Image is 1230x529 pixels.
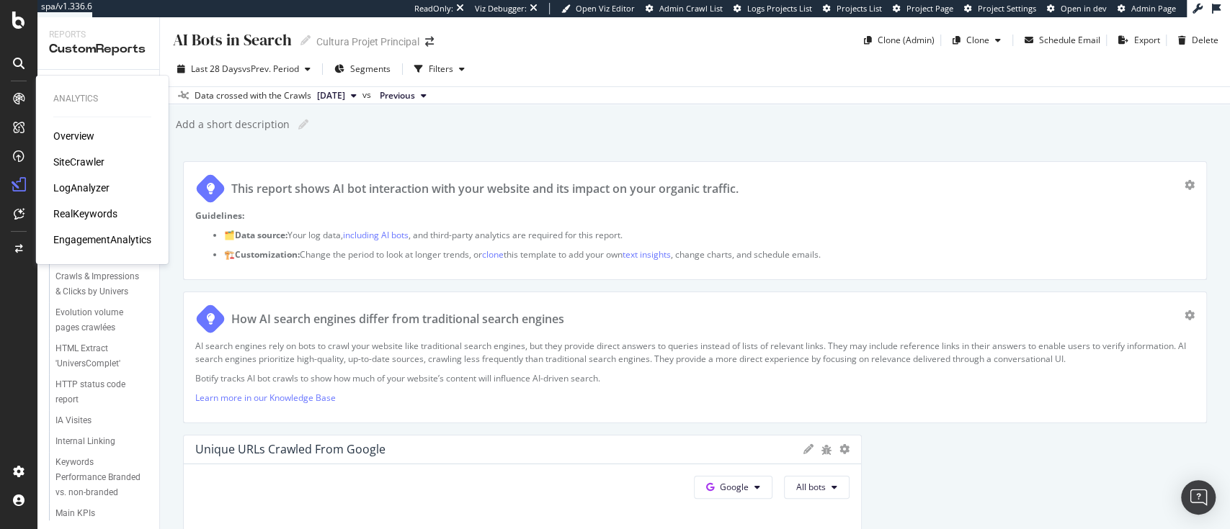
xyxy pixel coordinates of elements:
a: Evolution volume pages crawlées [55,305,149,335]
div: Reports [49,29,148,41]
button: Google [694,476,772,499]
a: Keywords Performance Branded vs. non-branded [55,455,149,500]
div: How AI search engines differ from traditional search enginesAI search engines rely on bots to cra... [183,291,1207,423]
p: Botify tracks AI bot crawls to show how much of your website’s content will influence AI-driven s... [195,372,1195,384]
div: Internal Linking [55,434,115,449]
p: 🗂️ Your log data, , and third-party analytics are required for this report. [224,229,1195,241]
a: text insights [623,248,671,261]
a: Open in dev [1047,3,1107,14]
a: clone [482,248,504,261]
span: Logs Projects List [747,3,812,14]
span: vs Prev. Period [242,63,299,75]
a: Internal Linking [55,434,149,449]
span: 2025 Aug. 11th [317,89,345,102]
div: Clone (Admin) [878,34,935,46]
a: Open Viz Editor [561,3,635,14]
div: Clone [966,34,989,46]
a: SiteCrawler [53,155,104,169]
span: Open in dev [1061,3,1107,14]
div: Export [1134,34,1160,46]
a: HTML Extract 'UniversComplet' [55,341,149,371]
button: All bots [784,476,850,499]
p: AI search engines rely on bots to crawl your website like traditional search engines, but they pr... [195,340,1195,364]
button: Schedule Email [1019,29,1100,52]
span: Admin Page [1131,3,1176,14]
button: Segments [329,58,396,81]
div: Open Intercom Messenger [1181,480,1216,515]
button: Previous [374,87,432,104]
div: How AI search engines differ from traditional search engines [231,311,564,327]
div: Schedule Email [1039,34,1100,46]
span: Open Viz Editor [576,3,635,14]
a: IA Visites [55,413,149,428]
p: 🏗️ Change the period to look at longer trends, or this template to add your own , change charts, ... [224,248,1195,261]
strong: Guidelines: [195,209,244,222]
div: HTML Extract 'UniversComplet' [55,341,139,371]
span: Admin Crawl List [659,3,723,14]
div: This report shows AI bot interaction with your website and its impact on your organic traffic. [231,181,739,197]
div: Filters [429,63,453,75]
button: [DATE] [311,87,362,104]
a: EngagementAnalytics [53,232,151,247]
a: Admin Crawl List [646,3,723,14]
div: CustomReports [49,41,148,58]
a: Project Settings [964,3,1036,14]
button: Clone [947,29,1007,52]
span: Projects List [837,3,882,14]
a: Project Page [893,3,953,14]
div: Viz Debugger: [475,3,527,14]
a: LogAnalyzer [53,181,110,195]
div: HTTP status code report [55,377,137,407]
div: AI Bots in Search [171,29,292,51]
div: gear [1185,180,1195,190]
div: ReadOnly: [414,3,453,14]
div: Keywords Performance Branded vs. non-branded [55,455,143,500]
i: Edit report name [300,35,311,45]
a: Crawls & Impressions & Clicks by Univers [55,269,149,299]
div: gear [1185,310,1195,320]
div: Analytics [53,93,151,105]
div: Evolution volume pages crawlées [55,305,140,335]
a: Admin Page [1118,3,1176,14]
i: Edit report name [298,119,308,130]
div: bug [821,445,832,455]
div: Unique URLs Crawled from Google [195,442,386,456]
div: Cultura Projet Principal [316,35,419,49]
div: This report shows AI bot interaction with your website and its impact on your organic traffic.Gui... [183,161,1207,280]
button: Clone (Admin) [858,29,935,52]
span: Google [720,481,749,493]
a: Overview [53,129,94,143]
span: All bots [796,481,826,493]
button: Last 28 DaysvsPrev. Period [171,58,316,81]
strong: Customization: [235,248,300,261]
span: Project Page [906,3,953,14]
a: Logs Projects List [734,3,812,14]
button: Filters [409,58,471,81]
span: Last 28 Days [191,63,242,75]
a: Learn more in our Knowledge Base [195,392,336,404]
span: Project Settings [978,3,1036,14]
a: Main KPIs [55,506,149,521]
span: vs [362,89,374,101]
button: Export [1113,29,1160,52]
div: Delete [1192,34,1218,46]
div: Crawls & Impressions & Clicks by Univers [55,269,141,299]
span: Segments [350,63,391,75]
div: arrow-right-arrow-left [425,37,434,47]
div: Add a short description [174,117,290,132]
strong: Data source: [235,229,288,241]
div: Data crossed with the Crawls [195,89,311,102]
a: RealKeywords [53,207,117,221]
a: Projects List [823,3,882,14]
div: IA Visites [55,413,92,428]
div: Main KPIs [55,506,95,521]
button: Delete [1172,29,1218,52]
a: HTTP status code report [55,377,149,407]
span: Previous [380,89,415,102]
a: including AI bots [343,229,409,241]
